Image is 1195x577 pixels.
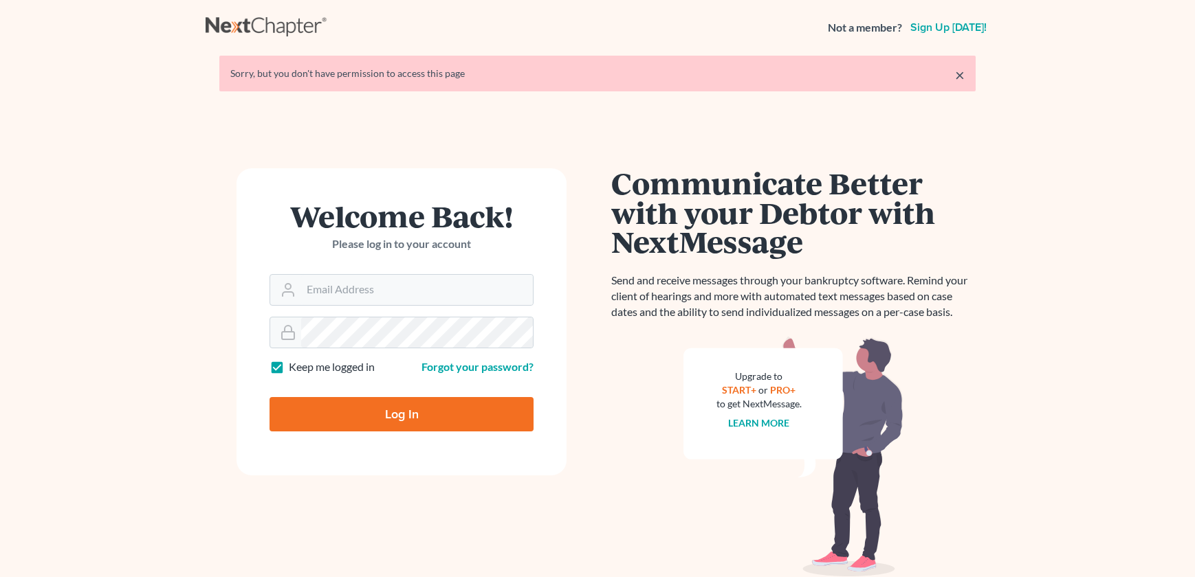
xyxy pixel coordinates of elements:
[716,370,802,383] div: Upgrade to
[771,384,796,396] a: PRO+
[611,168,976,256] h1: Communicate Better with your Debtor with NextMessage
[723,384,757,396] a: START+
[230,67,965,80] div: Sorry, but you don't have permission to access this page
[759,384,769,396] span: or
[270,201,534,231] h1: Welcome Back!
[955,67,965,83] a: ×
[611,273,976,320] p: Send and receive messages through your bankruptcy software. Remind your client of hearings and mo...
[421,360,534,373] a: Forgot your password?
[270,236,534,252] p: Please log in to your account
[828,20,902,36] strong: Not a member?
[289,359,375,375] label: Keep me logged in
[301,275,533,305] input: Email Address
[716,397,802,411] div: to get NextMessage.
[683,337,903,577] img: nextmessage_bg-59042aed3d76b12b5cd301f8e5b87938c9018125f34e5fa2b7a6b67550977c72.svg
[270,397,534,431] input: Log In
[729,417,790,429] a: Learn more
[908,22,989,33] a: Sign up [DATE]!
